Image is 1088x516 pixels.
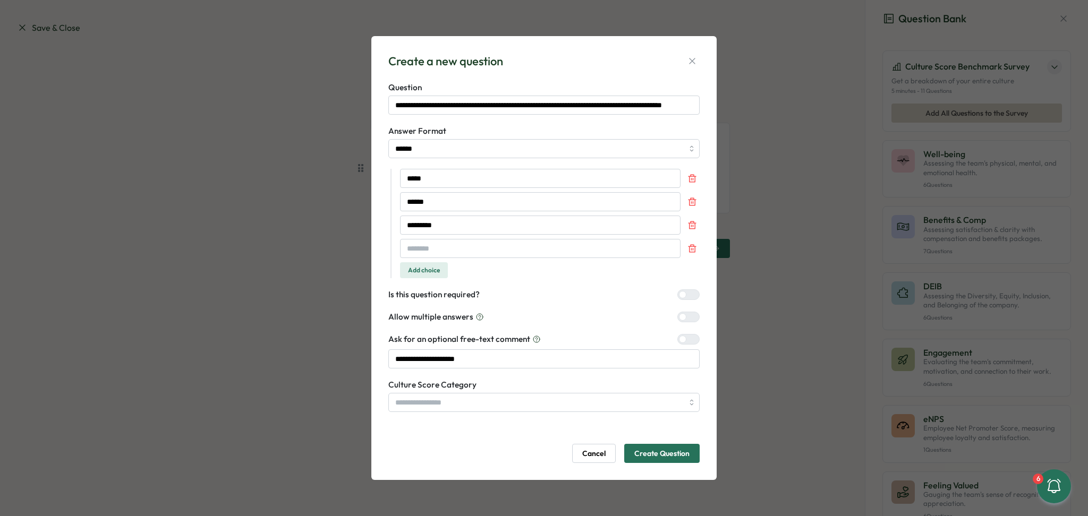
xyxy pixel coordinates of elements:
button: Remove choice 2 [685,194,700,209]
span: Allow multiple answers [388,311,473,323]
button: 6 [1037,469,1071,503]
span: Cancel [582,444,606,462]
div: 6 [1033,474,1043,484]
span: Ask for an optional free-text comment [388,333,530,345]
label: Question [388,82,700,93]
button: Cancel [572,444,616,463]
span: Create Question [634,444,690,462]
div: Create a new question [388,53,503,70]
label: Is this question required? [388,289,480,300]
button: Remove choice 3 [685,218,700,233]
span: Add choice [408,263,440,278]
button: Add choice [400,262,448,278]
button: Create Question [624,444,700,463]
label: Answer Format [388,125,700,137]
button: Remove choice 1 [685,171,700,186]
button: Remove choice 4 [685,241,700,256]
label: Culture Score Category [388,379,700,391]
